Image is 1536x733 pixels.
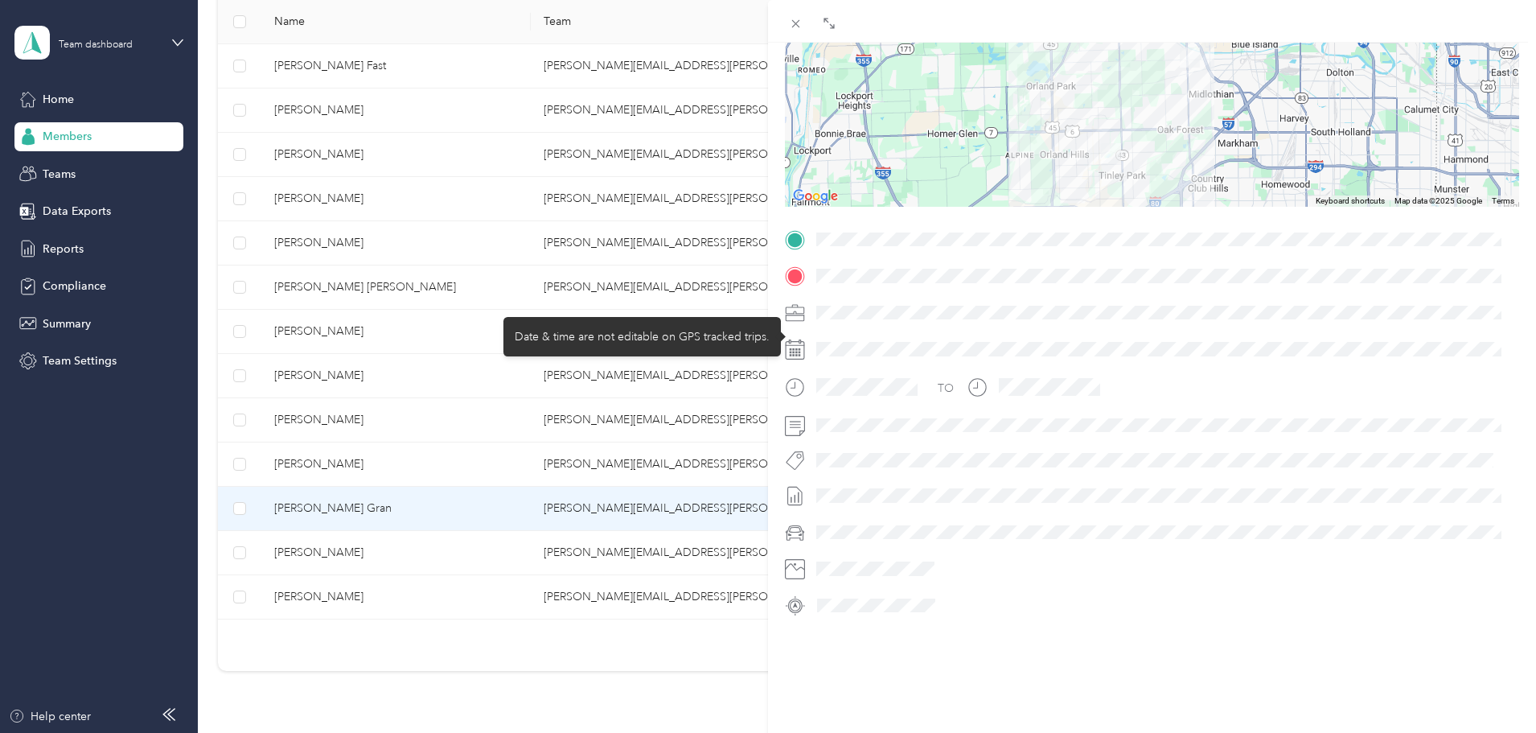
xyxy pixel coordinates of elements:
[1394,196,1482,205] span: Map data ©2025 Google
[938,380,954,397] div: TO
[1446,643,1536,733] iframe: Everlance-gr Chat Button Frame
[503,317,781,356] div: Date & time are not editable on GPS tracked trips.
[1492,196,1514,205] a: Terms (opens in new tab)
[789,186,842,207] a: Open this area in Google Maps (opens a new window)
[1316,196,1385,207] button: Keyboard shortcuts
[789,186,842,207] img: Google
